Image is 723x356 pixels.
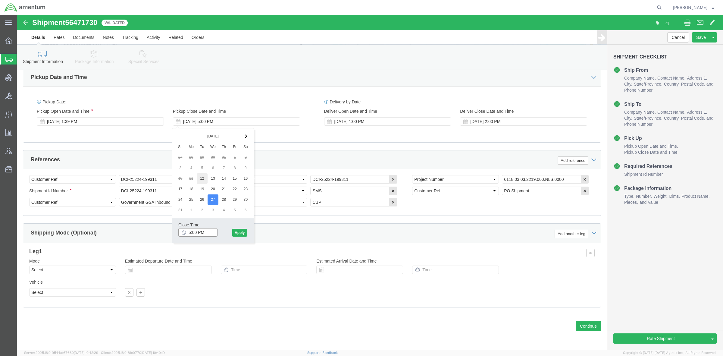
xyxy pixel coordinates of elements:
[101,351,165,354] span: Client: 2025.16.0-8fc0770
[141,351,165,354] span: [DATE] 10:40:19
[24,351,98,354] span: Server: 2025.16.0-9544af67660
[322,351,338,354] a: Feedback
[17,15,723,350] iframe: FS Legacy Container
[623,350,716,355] span: Copyright © [DATE]-[DATE] Agistix Inc., All Rights Reserved
[4,3,46,12] img: logo
[673,4,707,11] span: Jason Champagne
[74,351,98,354] span: [DATE] 10:42:29
[673,4,715,11] button: [PERSON_NAME]
[307,351,322,354] a: Support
